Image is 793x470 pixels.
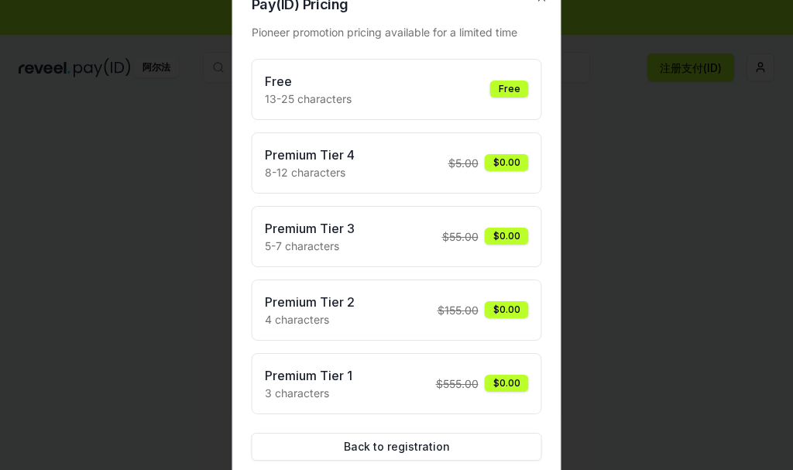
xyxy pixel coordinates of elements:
h3: Premium Tier 1 [265,366,352,385]
div: $0.00 [485,301,529,318]
div: Free [490,81,529,98]
p: 4 characters [265,311,355,328]
p: 3 characters [265,385,352,401]
span: $ 155.00 [438,302,479,318]
h3: Premium Tier 2 [265,293,355,311]
div: $0.00 [485,228,529,245]
div: $0.00 [485,154,529,171]
p: 13-25 characters [265,91,352,107]
h3: Premium Tier 4 [265,146,355,164]
p: 8-12 characters [265,164,355,180]
span: $ 5.00 [448,155,479,171]
div: Pioneer promotion pricing available for a limited time [252,24,542,40]
button: Back to registration [252,433,542,461]
h3: Free [265,72,352,91]
span: $ 55.00 [442,228,479,245]
p: 5-7 characters [265,238,355,254]
h3: Premium Tier 3 [265,219,355,238]
span: $ 555.00 [436,376,479,392]
div: $0.00 [485,375,529,392]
